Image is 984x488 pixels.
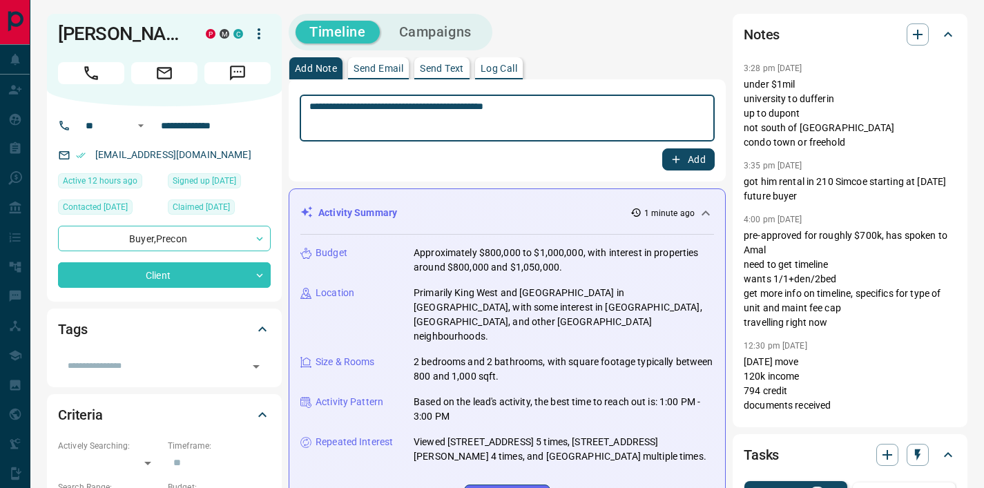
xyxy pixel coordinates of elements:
p: Primarily King West and [GEOGRAPHIC_DATA] in [GEOGRAPHIC_DATA], with some interest in [GEOGRAPHIC... [414,286,714,344]
p: Size & Rooms [316,355,375,369]
p: under $1mil university to dufferin up to dupont not south of [GEOGRAPHIC_DATA] condo town or free... [744,77,956,150]
p: Send Text [420,64,464,73]
span: Contacted [DATE] [63,200,128,214]
p: Activity Summary [318,206,397,220]
span: Claimed [DATE] [173,200,230,214]
div: mrloft.ca [220,29,229,39]
p: Timeframe: [168,440,271,452]
p: got him rental in 210 Simcoe starting at [DATE] future buyer [744,175,956,204]
p: 3:28 pm [DATE] [744,64,802,73]
span: Active 12 hours ago [63,174,137,188]
p: Approximately $800,000 to $1,000,000, with interest in properties around $800,000 and $1,050,000. [414,246,714,275]
h2: Tags [58,318,87,340]
div: Buyer , Precon [58,226,271,251]
div: Tasks [744,438,956,471]
div: Client [58,262,271,288]
p: Based on the lead's activity, the best time to reach out is: 1:00 PM - 3:00 PM [414,395,714,424]
div: Mon Sep 15 2025 [58,173,161,193]
p: Activity Pattern [316,395,383,409]
button: Open [247,357,266,376]
p: 3:35 pm [DATE] [744,161,802,170]
div: Tue Jun 13 2023 [58,199,161,219]
p: 12:30 pm [DATE] [744,341,807,351]
h1: [PERSON_NAME] [58,23,185,45]
div: Criteria [58,398,271,431]
p: Send Email [354,64,403,73]
p: Actively Searching: [58,440,161,452]
h2: Criteria [58,404,103,426]
button: Campaigns [385,21,485,43]
p: 4:00 pm [DATE] [744,215,802,224]
svg: Email Verified [76,150,86,160]
a: [EMAIL_ADDRESS][DOMAIN_NAME] [95,149,251,160]
div: Sat Feb 25 2017 [168,173,271,193]
button: Add [662,148,715,170]
button: Timeline [296,21,380,43]
span: Message [204,62,271,84]
button: Open [133,117,149,134]
div: Notes [744,18,956,51]
p: pre-approved for roughly $700k, has spoken to Amal need to get timeline wants 1/1+den/2bed get mo... [744,228,956,330]
p: Add Note [295,64,337,73]
p: 1 minute ago [644,207,695,219]
p: 2 bedrooms and 2 bathrooms, with square footage typically between 800 and 1,000 sqft. [414,355,714,384]
p: Budget [316,246,347,260]
p: Repeated Interest [316,435,393,449]
div: property.ca [206,29,215,39]
p: Log Call [481,64,517,73]
div: Activity Summary1 minute ago [300,200,714,226]
p: Location [316,286,354,300]
h2: Tasks [744,444,779,466]
span: Signed up [DATE] [173,174,236,188]
div: condos.ca [233,29,243,39]
span: Email [131,62,197,84]
h2: Notes [744,23,780,46]
p: [DATE] move 120k income 794 credit documents received [744,355,956,413]
div: Wed Apr 26 2023 [168,199,271,219]
p: Viewed [STREET_ADDRESS] 5 times, [STREET_ADDRESS][PERSON_NAME] 4 times, and [GEOGRAPHIC_DATA] mul... [414,435,714,464]
div: Tags [58,313,271,346]
span: Call [58,62,124,84]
